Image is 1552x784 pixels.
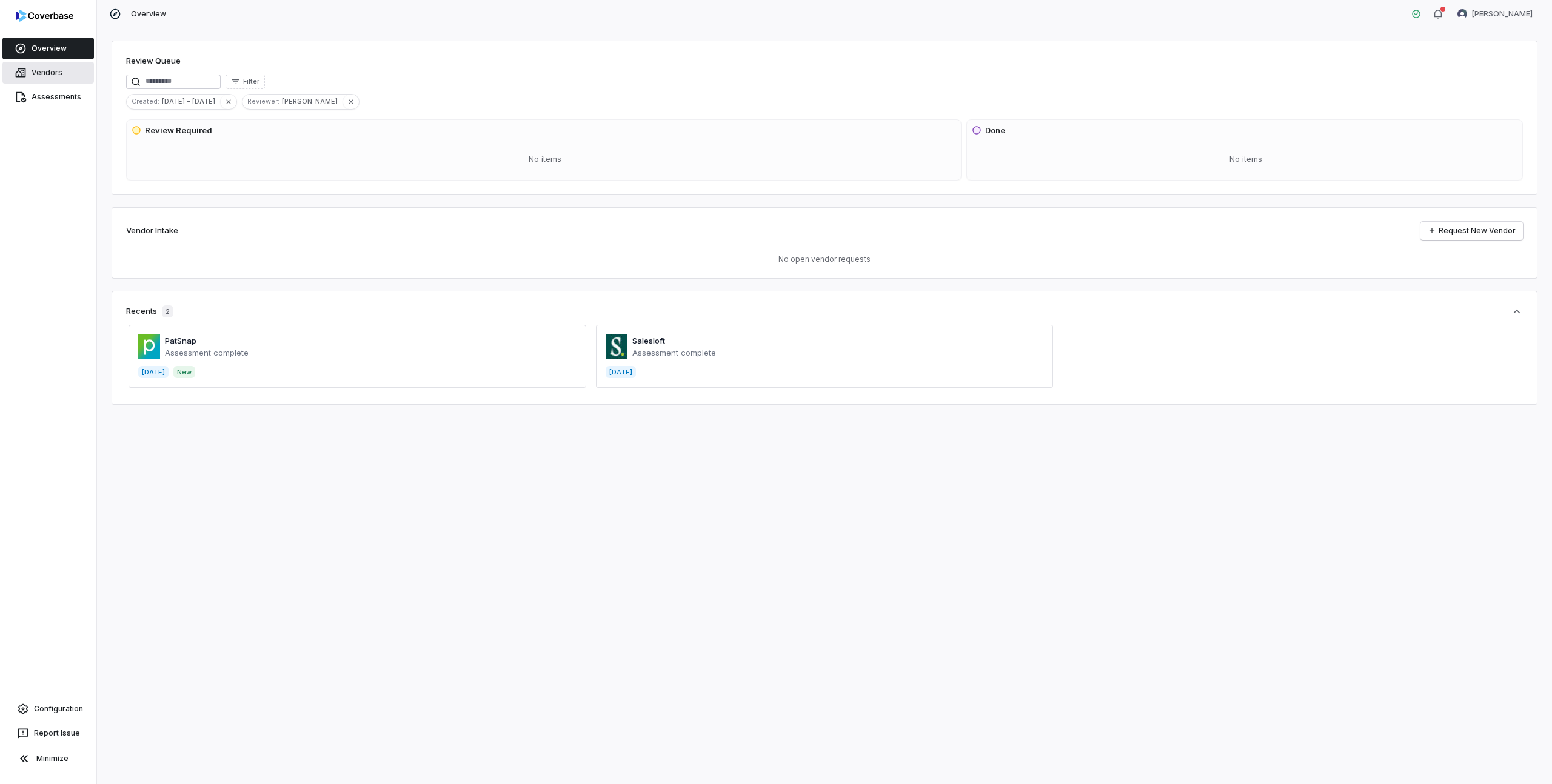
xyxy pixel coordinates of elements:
span: 2 [162,305,173,317]
a: PatSnap [165,336,196,345]
span: Created : [127,96,162,107]
a: Assessments [2,86,94,108]
h1: Review Queue [126,55,181,67]
button: Minimize [5,746,92,771]
span: [PERSON_NAME] [1472,9,1533,19]
span: Overview [131,9,166,19]
a: Configuration [5,698,92,720]
button: Recents2 [126,305,1523,317]
div: No items [972,144,1520,175]
a: Vendors [2,62,94,84]
div: Recents [126,305,173,317]
button: Report Issue [5,722,92,744]
span: Reviewer : [242,96,282,107]
a: Overview [2,38,94,59]
p: No open vendor requests [126,254,1523,264]
span: [DATE] - [DATE] [162,96,220,107]
h3: Review Required [145,125,212,137]
img: logo-D7KZi-bG.svg [16,10,73,22]
button: Filter [226,75,265,89]
span: [PERSON_NAME] [282,96,343,107]
button: Mike Phillips avatar[PERSON_NAME] [1450,5,1540,23]
a: Salesloft [632,336,665,345]
div: No items [132,144,958,175]
a: Request New Vendor [1420,222,1523,240]
h2: Vendor Intake [126,225,178,237]
img: Mike Phillips avatar [1457,9,1467,19]
span: Filter [243,77,259,86]
h3: Done [985,125,1005,137]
